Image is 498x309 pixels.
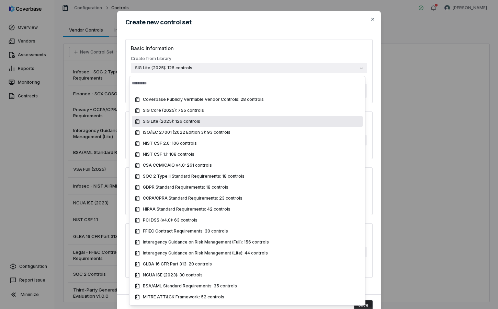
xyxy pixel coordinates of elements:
span: HIPAA Standard Requirements: 42 controls [143,206,230,212]
span: NCUA ISE (2023): 30 controls [143,272,203,278]
label: Create from Library [131,56,367,73]
span: Coverbase Publicly Verifiable Vendor Controls: 28 controls [143,97,264,102]
span: NIST CSF 2.0: 106 controls [143,141,197,146]
span: Interagency Guidance on Risk Management (Full): 156 controls [143,239,269,245]
span: SIG Core (2025): 755 controls [143,108,204,113]
span: MITRE ATT&CK Framework: 52 controls [143,294,224,300]
span: GLBA 16 CFR Part 313: 20 controls [143,261,212,267]
span: BSA/AML Standard Requirements: 35 controls [143,283,237,289]
span: CSA CCM/CAIQ v4.0: 261 controls [143,163,212,168]
h2: Create new control set [125,19,373,25]
span: CCPA/CPRA Standard Requirements: 23 controls [143,195,242,201]
span: SIG Lite (2025): 126 controls [135,65,192,71]
span: GDPR Standard Requirements: 18 controls [143,185,228,190]
span: Interagency Guidance on Risk Management (Lite): 44 controls [143,250,268,256]
span: NIST CSF 1.1: 108 controls [143,152,194,157]
span: SIG Lite (2025): 126 controls [143,119,200,124]
span: SOC 2 Type II Standard Requirements: 18 controls [143,174,245,179]
span: FFIEC Contract Requirements: 30 controls [143,228,228,234]
span: PCI DSS (v4.0): 63 controls [143,217,197,223]
button: Create from Library [131,63,367,73]
span: ISO/IEC 27001 (2022 Edition 3): 93 controls [143,130,230,135]
h3: Basic Information [131,45,367,52]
